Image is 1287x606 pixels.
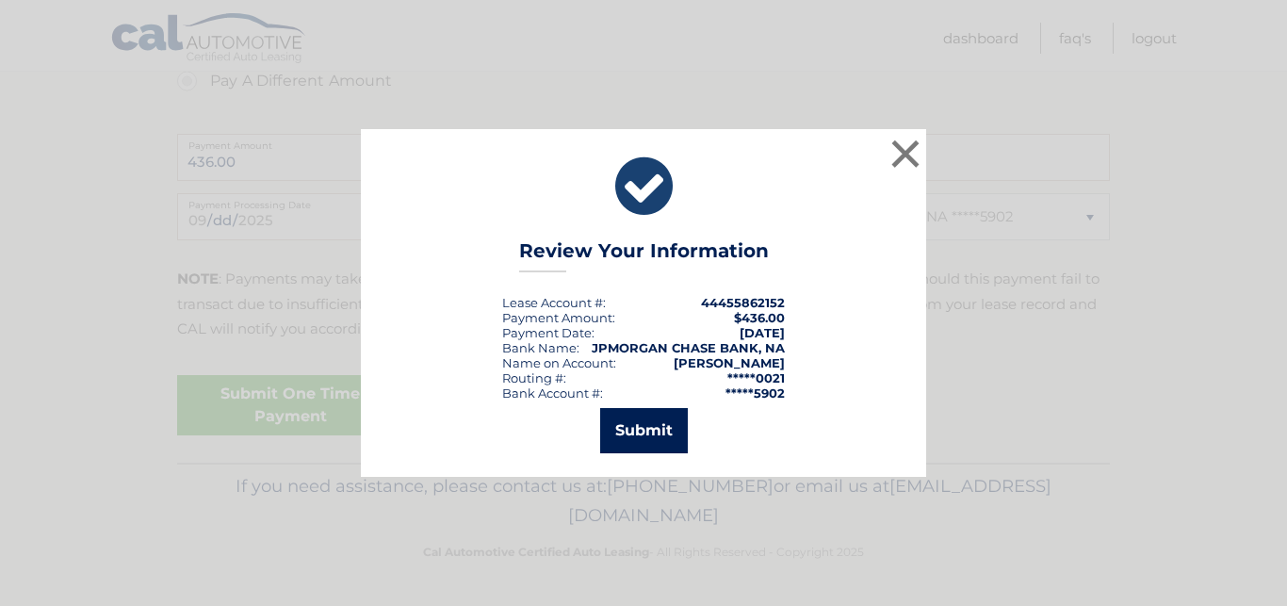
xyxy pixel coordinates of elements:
[502,295,606,310] div: Lease Account #:
[502,310,615,325] div: Payment Amount:
[592,340,785,355] strong: JPMORGAN CHASE BANK, NA
[734,310,785,325] span: $436.00
[740,325,785,340] span: [DATE]
[502,370,566,385] div: Routing #:
[674,355,785,370] strong: [PERSON_NAME]
[502,355,616,370] div: Name on Account:
[502,325,595,340] div: :
[600,408,688,453] button: Submit
[887,135,924,172] button: ×
[502,325,592,340] span: Payment Date
[519,239,769,272] h3: Review Your Information
[502,385,603,401] div: Bank Account #:
[701,295,785,310] strong: 44455862152
[502,340,579,355] div: Bank Name:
